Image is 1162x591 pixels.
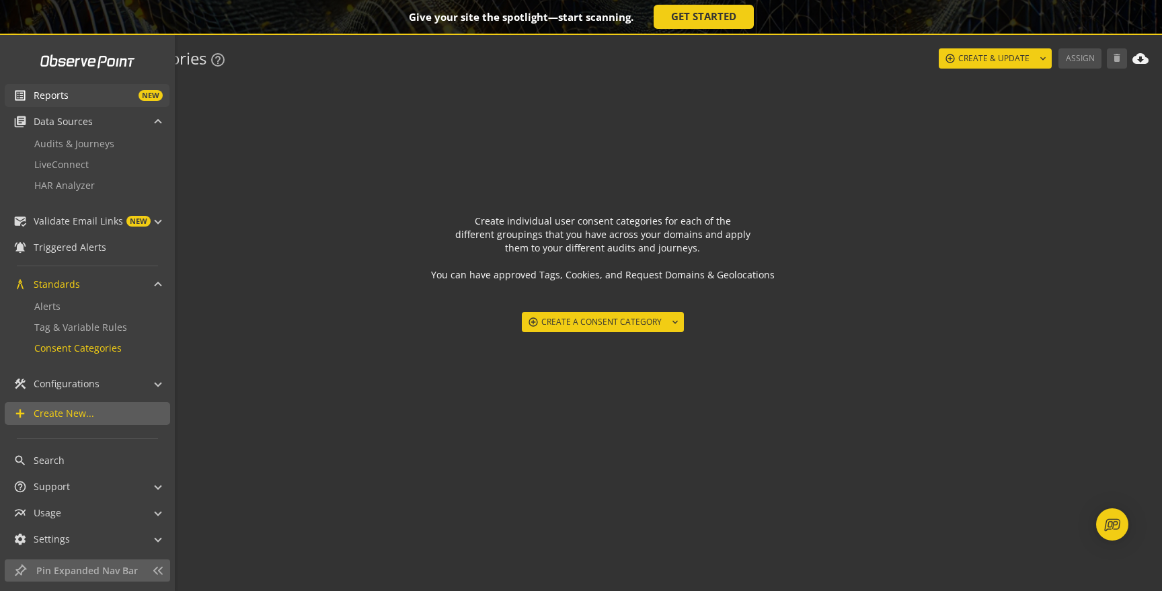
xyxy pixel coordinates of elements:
[1037,52,1049,65] mat-icon: expand_more
[1096,508,1128,541] div: Open Intercom Messenger
[34,533,70,546] span: Settings
[455,228,750,241] p: different groupings that you have across your domains and apply
[5,133,169,206] div: Data Sources
[5,210,169,233] mat-expansion-panel-header: Validate Email LinksNEW
[13,115,27,128] mat-icon: library_books
[5,273,169,296] mat-expansion-panel-header: Standards
[56,48,1149,80] op-library-header: Consent Categories
[34,407,94,420] span: Create New...
[34,115,93,128] span: Data Sources
[13,278,27,291] mat-icon: architecture
[34,377,100,391] span: Configurations
[409,12,633,22] div: Give your site the spotlight—start scanning.
[475,214,731,228] p: Create individual user consent categories for each of the
[34,321,127,333] span: Tag & Variable Rules
[34,480,70,494] span: Support
[669,316,681,328] mat-icon: expand_more
[522,312,684,332] button: Create a consent category
[5,110,169,133] mat-expansion-panel-header: Data Sources
[34,506,61,520] span: Usage
[139,90,163,101] span: NEW
[34,454,65,467] span: Search
[13,241,27,254] mat-icon: notifications_active
[527,316,539,328] mat-icon: control_point
[13,533,27,546] mat-icon: settings
[541,310,662,334] span: Create a consent category
[13,407,27,420] mat-icon: add
[34,241,106,254] span: Triggered Alerts
[939,48,1052,69] button: CREATE & UPDATE
[944,52,956,65] mat-icon: control_point
[654,5,754,29] a: GET STARTED
[13,480,27,494] mat-icon: help_outline
[431,268,775,282] p: You can have approved Tags, Cookies, and Request Domains & Geolocations
[34,158,89,171] span: LiveConnect
[34,214,123,228] span: Validate Email Links
[5,528,169,551] mat-expansion-panel-header: Settings
[5,236,169,259] a: Triggered Alerts
[5,402,170,425] a: Create New...
[34,137,114,150] span: Audits & Journeys
[34,278,80,291] span: Standards
[958,46,1030,71] span: CREATE & UPDATE
[505,241,700,255] p: them to your different audits and journeys.
[34,89,69,102] span: Reports
[34,342,122,354] span: Consent Categories
[5,475,169,498] mat-expansion-panel-header: Support
[5,296,169,369] div: Standards
[13,89,27,102] mat-icon: list_alt
[36,564,145,578] span: Pin Expanded Nav Bar
[34,179,95,192] span: HAR Analyzer
[5,502,169,524] mat-expansion-panel-header: Usage
[13,377,27,391] mat-icon: construction
[13,506,27,520] mat-icon: multiline_chart
[5,449,169,472] a: Search
[1132,50,1149,67] mat-icon: cloud_download
[210,52,226,68] mat-icon: help_outline
[5,84,169,107] a: ReportsNEW
[13,214,27,228] mat-icon: mark_email_read
[34,300,61,313] span: Alerts
[126,216,151,227] span: NEW
[13,454,27,467] mat-icon: search
[5,372,169,395] mat-expansion-panel-header: Configurations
